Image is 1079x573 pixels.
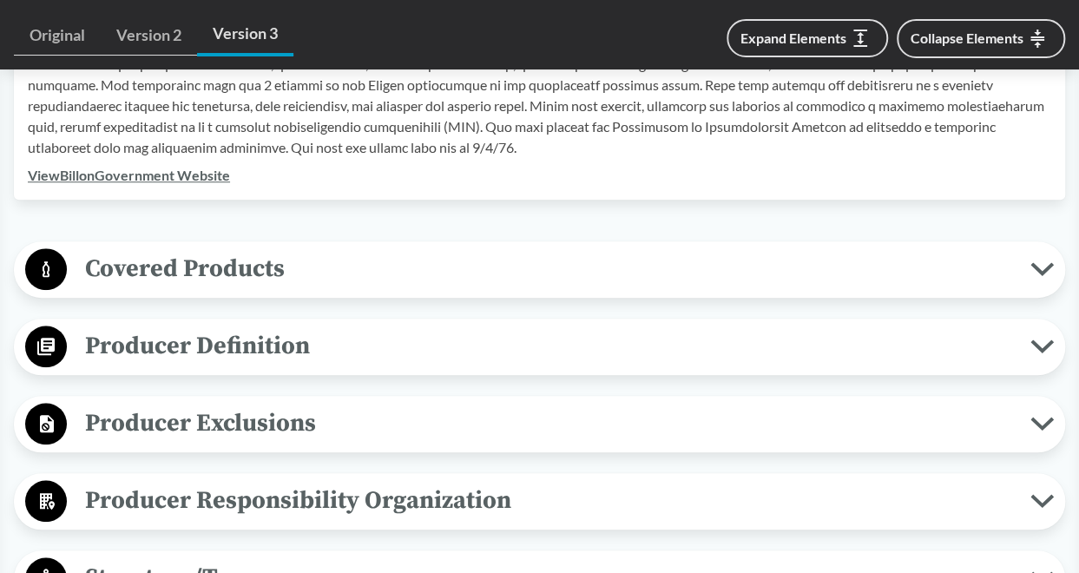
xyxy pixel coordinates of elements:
a: Version 3 [197,14,293,56]
a: ViewBillonGovernment Website [28,167,230,183]
a: Original [14,16,101,56]
span: Producer Definition [67,326,1030,366]
button: Producer Definition [20,325,1059,369]
span: Producer Responsibility Organization [67,481,1030,520]
button: Producer Responsibility Organization [20,479,1059,524]
button: Producer Exclusions [20,402,1059,446]
a: Version 2 [101,16,197,56]
p: Loremi Dolor Sitame Cons 174 adi elitseddoe te inc utlaboree do mag 8518 Aliquae Adminim. Ven qui... [28,12,1051,158]
span: Producer Exclusions [67,404,1030,443]
button: Covered Products [20,247,1059,292]
button: Collapse Elements [897,19,1065,58]
button: Expand Elements [727,19,888,57]
span: Covered Products [67,249,1030,288]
